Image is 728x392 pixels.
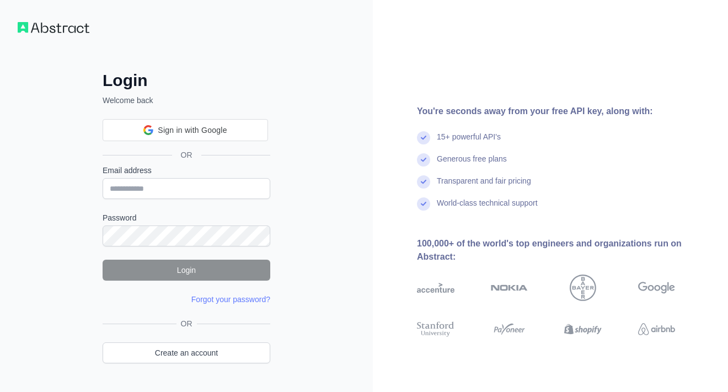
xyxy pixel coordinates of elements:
img: Workflow [18,22,89,33]
img: accenture [417,275,454,301]
div: 15+ powerful API's [437,131,501,153]
img: check mark [417,131,430,144]
div: You're seconds away from your free API key, along with: [417,105,710,118]
span: Sign in with Google [158,125,227,136]
div: World-class technical support [437,197,538,219]
a: Forgot your password? [191,295,270,304]
img: check mark [417,153,430,167]
img: shopify [564,320,602,339]
div: Transparent and fair pricing [437,175,531,197]
img: payoneer [491,320,528,339]
div: 100,000+ of the world's top engineers and organizations run on Abstract: [417,237,710,264]
a: Create an account [103,342,270,363]
img: bayer [570,275,596,301]
img: check mark [417,197,430,211]
span: OR [172,149,201,160]
button: Login [103,260,270,281]
label: Email address [103,165,270,176]
div: Sign in with Google [103,119,268,141]
img: stanford university [417,320,454,339]
p: Welcome back [103,95,270,106]
img: check mark [417,175,430,189]
span: OR [176,318,197,329]
img: google [638,275,676,301]
div: Generous free plans [437,153,507,175]
img: airbnb [638,320,676,339]
label: Password [103,212,270,223]
img: nokia [491,275,528,301]
h2: Login [103,71,270,90]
